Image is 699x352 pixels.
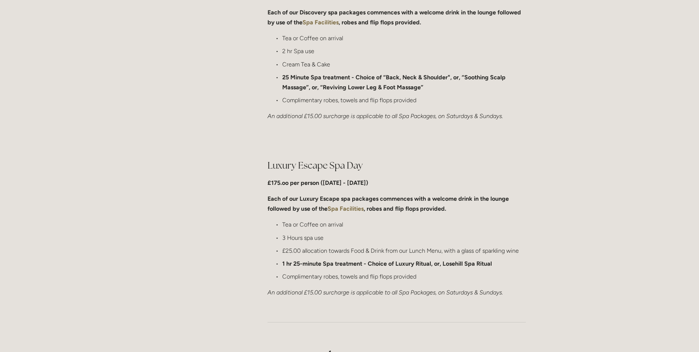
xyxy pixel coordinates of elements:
p: Complimentary robes, towels and flip flops provided [282,95,526,105]
p: Complimentary robes, towels and flip flops provided [282,272,526,282]
p: £25.00 allocation towards Food & Drink from our Lunch Menu, with a glass of sparkling wine [282,246,526,256]
p: Cream Tea & Cake [282,59,526,69]
p: Tea or Coffee on arrival [282,220,526,230]
p: Tea or Coffee on arrival [282,33,526,43]
strong: £175.oo per person ([DATE] - [DATE]) [268,179,368,186]
h2: Luxury Escape Spa Day [268,159,526,172]
strong: 1 hr 25-minute Spa treatment - Choice of Luxury Ritual, or, Losehill Spa Ritual [282,260,492,267]
strong: , robes and flip flops provided. [339,19,421,26]
em: An additional £15.00 surcharge is applicable to all Spa Packages, on Saturdays & Sundays. [268,113,503,120]
a: Spa Facilities [328,205,364,212]
em: An additional £15.00 surcharge is applicable to all Spa Packages, on Saturdays & Sundays. [268,289,503,296]
p: 2 hr Spa use [282,46,526,56]
strong: Each of our Discovery spa packages commences with a welcome drink in the lounge followed by use o... [268,9,522,26]
a: Spa Facilities [303,19,339,26]
strong: 25 Minute Spa treatment - Choice of “Back, Neck & Shoulder", or, “Soothing Scalp Massage”, or, “R... [282,74,507,91]
strong: Each of our Luxury Escape spa packages commences with a welcome drink in the lounge followed by u... [268,195,510,212]
strong: , robes and flip flops provided. [364,205,446,212]
p: 3 Hours spa use [282,233,526,243]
